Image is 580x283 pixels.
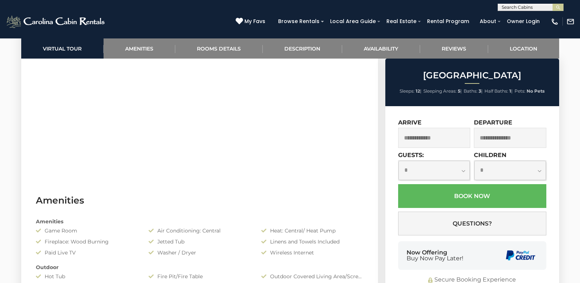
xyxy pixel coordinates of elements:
[143,227,256,234] div: Air Conditioning: Central
[407,250,463,261] div: Now Offering
[400,88,415,94] span: Sleeps:
[423,16,473,27] a: Rental Program
[479,88,481,94] strong: 3
[244,18,265,25] span: My Favs
[236,18,267,26] a: My Favs
[527,88,545,94] strong: No Pets
[398,119,422,126] label: Arrive
[398,152,424,159] label: Guests:
[484,88,508,94] span: Half Baths:
[143,273,256,280] div: Fire Pit/Fire Table
[383,16,420,27] a: Real Estate
[416,88,420,94] strong: 12
[256,273,368,280] div: Outdoor Covered Living Area/Screened Porch
[514,88,525,94] span: Pets:
[30,273,143,280] div: Hot Tub
[464,86,483,96] li: |
[36,194,363,207] h3: Amenities
[143,249,256,256] div: Washer / Dryer
[175,38,263,59] a: Rooms Details
[256,249,368,256] div: Wireless Internet
[566,18,575,26] img: mail-regular-white.png
[30,249,143,256] div: Paid Live TV
[30,238,143,245] div: Fireplace: Wood Burning
[423,86,462,96] li: |
[398,212,546,235] button: Questions?
[484,86,513,96] li: |
[474,152,506,159] label: Children
[464,88,478,94] span: Baths:
[509,88,511,94] strong: 1
[398,184,546,208] button: Book Now
[274,16,323,27] a: Browse Rentals
[458,88,460,94] strong: 5
[476,16,500,27] a: About
[551,18,559,26] img: phone-regular-white.png
[420,38,488,59] a: Reviews
[21,38,104,59] a: Virtual Tour
[256,238,368,245] div: Linens and Towels Included
[30,264,369,271] div: Outdoor
[256,227,368,234] div: Heat: Central/ Heat Pump
[5,14,107,29] img: White-1-2.png
[400,86,422,96] li: |
[30,227,143,234] div: Game Room
[423,88,457,94] span: Sleeping Areas:
[503,16,543,27] a: Owner Login
[30,218,369,225] div: Amenities
[407,256,463,261] span: Buy Now Pay Later!
[263,38,342,59] a: Description
[104,38,175,59] a: Amenities
[488,38,559,59] a: Location
[387,71,557,80] h2: [GEOGRAPHIC_DATA]
[342,38,420,59] a: Availability
[143,238,256,245] div: Jetted Tub
[326,16,379,27] a: Local Area Guide
[474,119,512,126] label: Departure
